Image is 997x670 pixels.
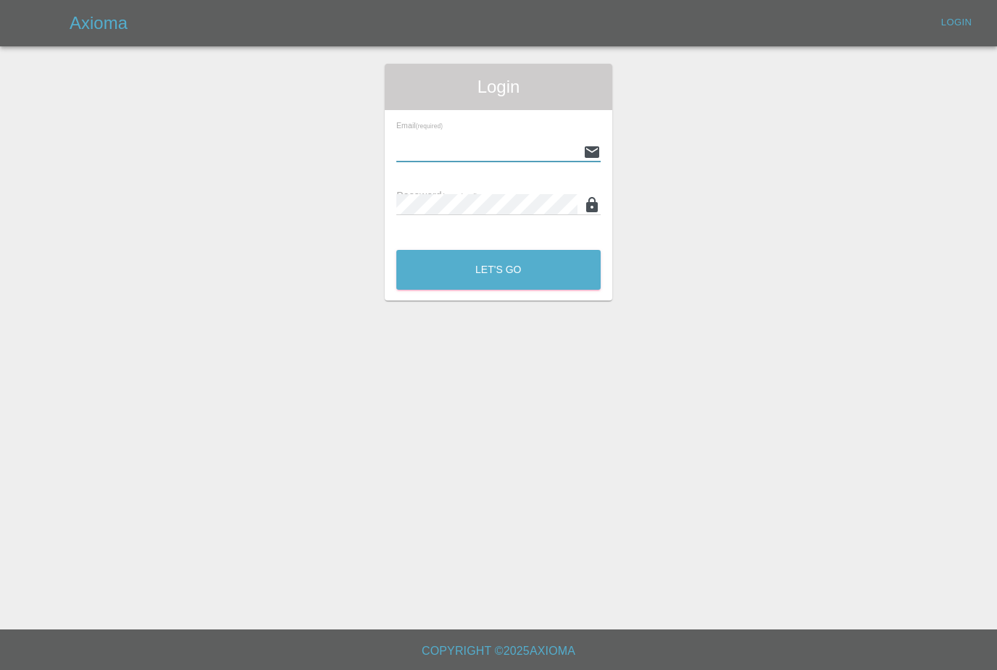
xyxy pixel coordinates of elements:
small: (required) [442,192,478,201]
h6: Copyright © 2025 Axioma [12,641,985,661]
span: Email [396,121,443,130]
span: Login [396,75,601,99]
small: (required) [416,123,443,130]
span: Password [396,190,477,201]
a: Login [933,12,980,34]
button: Let's Go [396,250,601,290]
h5: Axioma [70,12,128,35]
